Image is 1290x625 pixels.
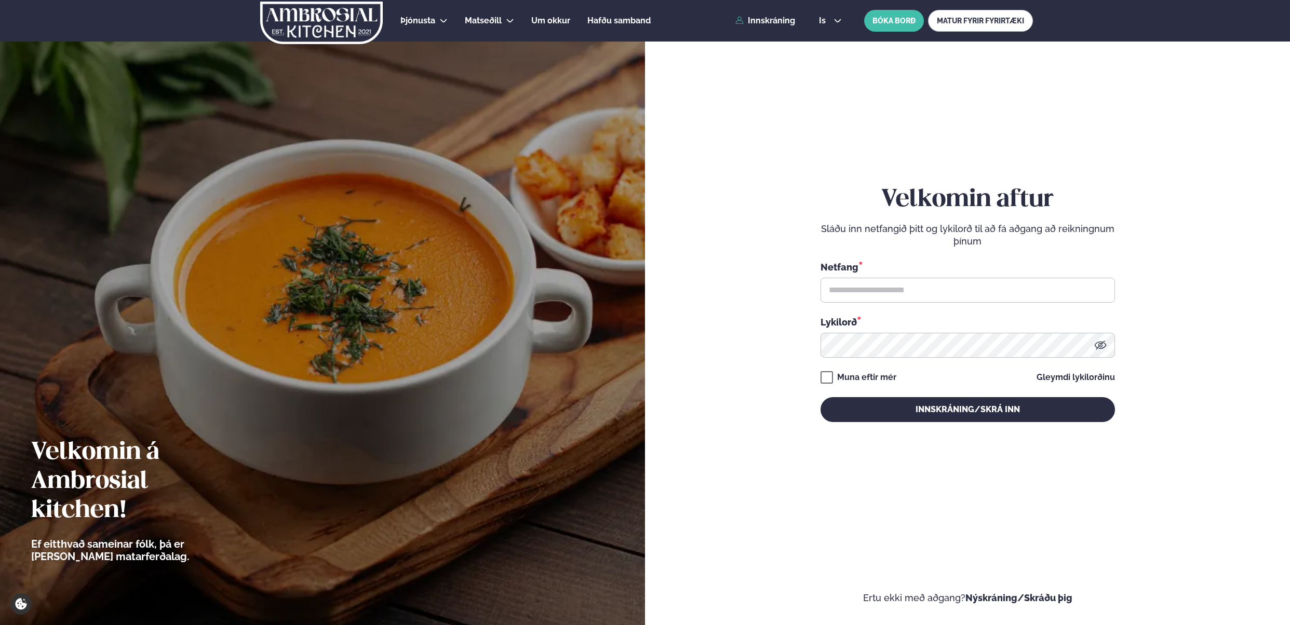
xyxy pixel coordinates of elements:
[400,16,435,25] span: Þjónusta
[10,593,32,615] a: Cookie settings
[821,315,1115,329] div: Lykilorð
[31,438,247,525] h2: Velkomin á Ambrosial kitchen!
[587,15,651,27] a: Hafðu samband
[465,15,502,27] a: Matseðill
[531,15,570,27] a: Um okkur
[821,223,1115,248] p: Sláðu inn netfangið þitt og lykilorð til að fá aðgang að reikningnum þínum
[31,538,247,563] p: Ef eitthvað sameinar fólk, þá er [PERSON_NAME] matarferðalag.
[587,16,651,25] span: Hafðu samband
[811,17,850,25] button: is
[928,10,1033,32] a: MATUR FYRIR FYRIRTÆKI
[965,592,1072,603] a: Nýskráning/Skráðu þig
[260,2,384,44] img: logo
[676,592,1259,604] p: Ertu ekki með aðgang?
[819,17,829,25] span: is
[735,16,795,25] a: Innskráning
[864,10,924,32] button: BÓKA BORÐ
[465,16,502,25] span: Matseðill
[821,397,1115,422] button: Innskráning/Skrá inn
[1037,373,1115,382] a: Gleymdi lykilorðinu
[531,16,570,25] span: Um okkur
[400,15,435,27] a: Þjónusta
[821,185,1115,214] h2: Velkomin aftur
[821,260,1115,274] div: Netfang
